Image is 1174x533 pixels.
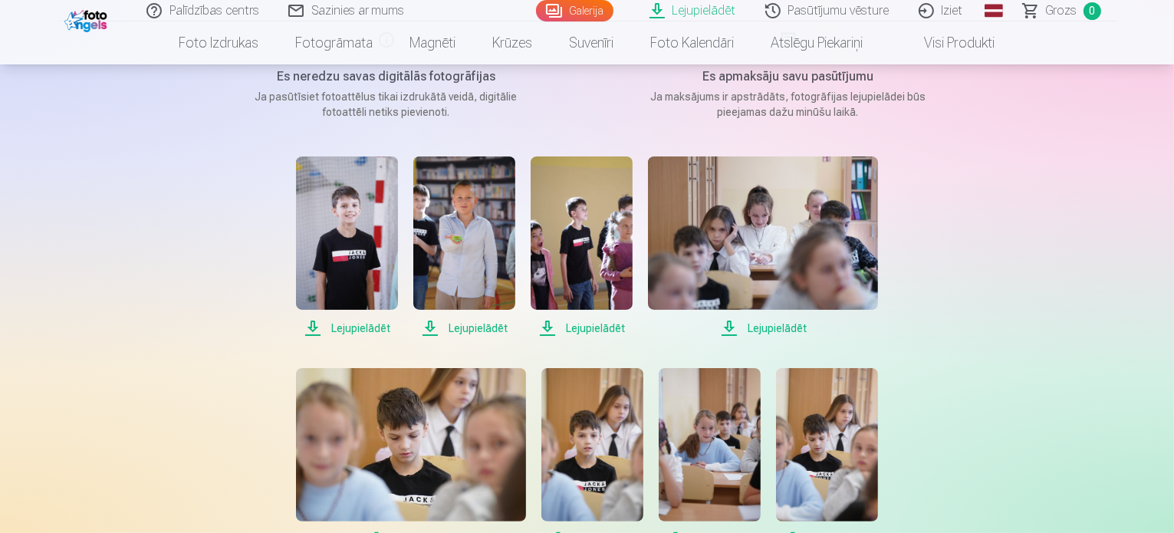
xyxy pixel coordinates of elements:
span: Lejupielādēt [531,319,633,337]
span: Lejupielādēt [648,319,878,337]
a: Magnēti [392,21,475,64]
span: Lejupielādēt [296,319,398,337]
h5: Es apmaksāju savu pasūtījumu [643,67,934,86]
a: Krūzes [475,21,551,64]
span: Grozs [1046,2,1077,20]
a: Atslēgu piekariņi [753,21,882,64]
a: Foto kalendāri [633,21,753,64]
h5: Es neredzu savas digitālās fotogrāfijas [241,67,532,86]
span: 0 [1084,2,1101,20]
a: Suvenīri [551,21,633,64]
a: Lejupielādēt [648,156,878,337]
img: /fa1 [64,6,111,32]
a: Foto izdrukas [161,21,278,64]
a: Lejupielādēt [296,156,398,337]
p: Ja pasūtīsiet fotoattēlus tikai izdrukātā veidā, digitālie fotoattēli netiks pievienoti. [241,89,532,120]
a: Fotogrāmata [278,21,392,64]
a: Visi produkti [882,21,1014,64]
a: Lejupielādēt [531,156,633,337]
span: Lejupielādēt [413,319,515,337]
a: Lejupielādēt [413,156,515,337]
p: Ja maksājums ir apstrādāts, fotogrāfijas lejupielādei būs pieejamas dažu minūšu laikā. [643,89,934,120]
